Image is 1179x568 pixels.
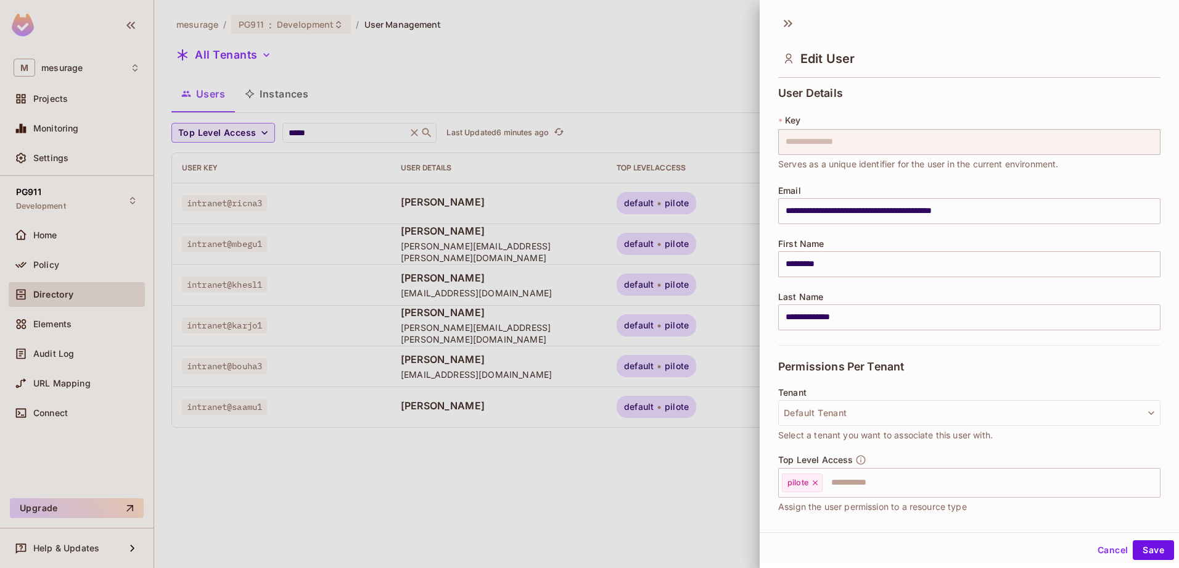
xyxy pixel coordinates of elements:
span: Key [785,115,800,125]
span: pilote [787,478,808,488]
span: First Name [778,239,824,249]
button: Cancel [1093,540,1133,560]
span: User Details [778,87,843,99]
span: Serves as a unique identifier for the user in the current environment. [778,157,1059,171]
span: Top Level Access [778,455,853,465]
span: Edit User [800,51,855,66]
span: Select a tenant you want to associate this user with. [778,428,993,442]
span: Tenant [778,388,807,398]
span: Permissions Per Tenant [778,361,904,373]
button: Save [1133,540,1174,560]
span: Email [778,186,801,196]
span: Assign the user permission to a resource type [778,500,967,514]
div: pilote [782,474,823,492]
span: Last Name [778,292,823,302]
button: Default Tenant [778,400,1161,426]
button: Open [1154,481,1156,483]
